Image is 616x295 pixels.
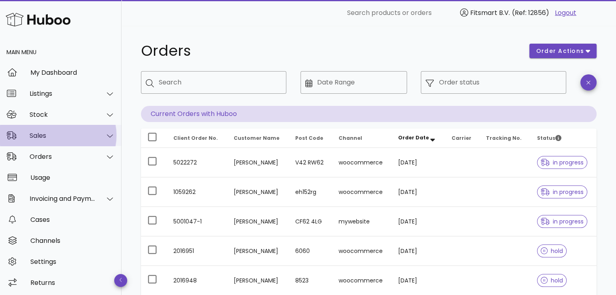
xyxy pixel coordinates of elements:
[338,135,362,141] span: Channel
[537,135,561,141] span: Status
[332,148,392,177] td: woocommerce
[141,44,520,58] h1: Orders
[486,135,522,141] span: Tracking No.
[6,11,70,28] img: Huboo Logo
[227,148,289,177] td: [PERSON_NAME]
[541,278,563,283] span: hold
[332,129,392,148] th: Channel
[332,177,392,207] td: woocommerce
[541,219,584,224] span: in progress
[332,236,392,266] td: woocommerce
[529,44,597,58] button: order actions
[332,207,392,236] td: mywebsite
[541,248,563,254] span: hold
[512,8,549,17] span: (Ref: 12856)
[30,279,115,287] div: Returns
[536,47,584,55] span: order actions
[30,216,115,223] div: Cases
[289,148,332,177] td: V42 RW62
[392,236,445,266] td: [DATE]
[30,258,115,265] div: Settings
[289,129,332,148] th: Post Code
[470,8,510,17] span: Fitsmart B.V.
[531,129,597,148] th: Status
[30,132,96,139] div: Sales
[227,207,289,236] td: [PERSON_NAME]
[398,134,429,141] span: Order Date
[555,8,576,18] a: Logout
[480,129,531,148] th: Tracking No.
[30,174,115,181] div: Usage
[167,207,227,236] td: 5001047-1
[541,160,584,165] span: in progress
[30,237,115,244] div: Channels
[167,236,227,266] td: 2016951
[141,106,597,122] p: Current Orders with Huboo
[392,207,445,236] td: [DATE]
[392,148,445,177] td: [DATE]
[392,129,445,148] th: Order Date: Sorted descending. Activate to remove sorting.
[167,148,227,177] td: 5022272
[30,69,115,76] div: My Dashboard
[445,129,480,148] th: Carrier
[289,236,332,266] td: 6060
[30,111,96,118] div: Stock
[541,189,584,195] span: in progress
[30,90,96,97] div: Listings
[167,129,227,148] th: Client Order No.
[30,195,96,202] div: Invoicing and Payments
[452,135,471,141] span: Carrier
[289,207,332,236] td: CF62 4LG
[167,177,227,207] td: 1059262
[392,177,445,207] td: [DATE]
[227,177,289,207] td: [PERSON_NAME]
[227,236,289,266] td: [PERSON_NAME]
[289,177,332,207] td: eh152rg
[30,153,96,160] div: Orders
[173,135,218,141] span: Client Order No.
[227,129,289,148] th: Customer Name
[295,135,323,141] span: Post Code
[234,135,279,141] span: Customer Name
